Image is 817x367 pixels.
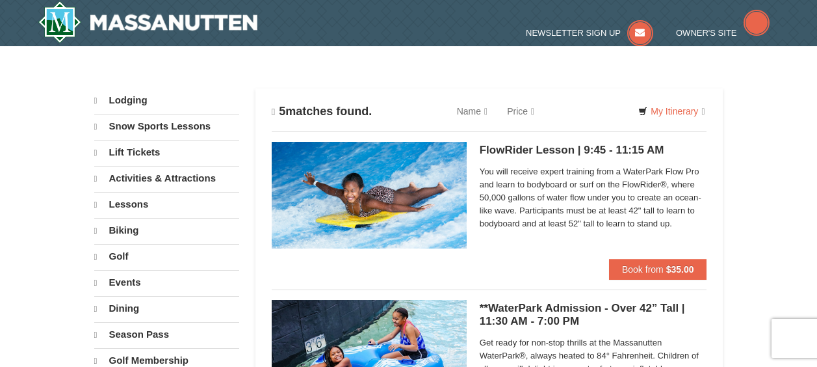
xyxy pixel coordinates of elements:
[480,144,707,157] h5: FlowRider Lesson | 9:45 - 11:15 AM
[630,102,713,121] a: My Itinerary
[497,98,544,124] a: Price
[94,140,239,165] a: Lift Tickets
[94,322,239,347] a: Season Pass
[94,244,239,269] a: Golf
[480,302,707,328] h5: **WaterPark Admission - Over 42” Tall | 11:30 AM - 7:00 PM
[622,264,664,275] span: Book from
[38,1,258,43] img: Massanutten Resort Logo
[94,166,239,191] a: Activities & Attractions
[94,296,239,321] a: Dining
[94,218,239,243] a: Biking
[447,98,497,124] a: Name
[676,28,737,38] span: Owner's Site
[94,270,239,295] a: Events
[526,28,621,38] span: Newsletter Sign Up
[94,192,239,217] a: Lessons
[666,264,694,275] strong: $35.00
[480,165,707,230] span: You will receive expert training from a WaterPark Flow Pro and learn to bodyboard or surf on the ...
[676,28,770,38] a: Owner's Site
[94,88,239,113] a: Lodging
[38,1,258,43] a: Massanutten Resort
[526,28,653,38] a: Newsletter Sign Up
[272,142,467,249] img: 6619917-216-363963c7.jpg
[94,114,239,139] a: Snow Sports Lessons
[609,259,707,280] button: Book from $35.00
